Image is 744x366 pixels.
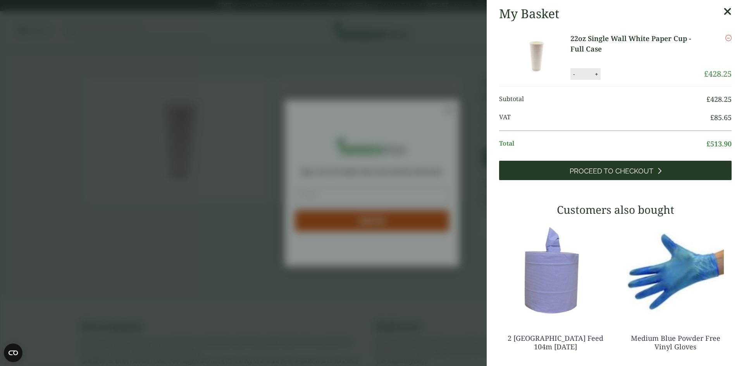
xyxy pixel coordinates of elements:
bdi: 428.25 [704,69,732,79]
a: 22oz Single Wall White Paper Cup - Full Case [570,33,704,54]
span: Proceed to Checkout [570,167,653,175]
span: Total [499,139,706,149]
span: Subtotal [499,94,706,105]
bdi: 85.65 [710,113,732,122]
span: £ [710,113,714,122]
bdi: 513.90 [706,139,732,148]
span: £ [706,95,710,104]
img: 4130015J-Blue-Vinyl-Powder-Free-Gloves-Medium [619,222,732,319]
bdi: 428.25 [706,95,732,104]
img: 3630017-2-Ply-Blue-Centre-Feed-104m [499,222,611,319]
button: + [592,71,600,77]
h3: Customers also bought [499,203,732,217]
span: £ [704,69,708,79]
a: 2 [GEOGRAPHIC_DATA] Feed 104m [DATE] [508,333,603,351]
span: VAT [499,112,710,123]
span: £ [706,139,710,148]
button: Open CMP widget [4,344,22,362]
h2: My Basket [499,6,559,21]
a: Remove this item [725,33,732,43]
a: Medium Blue Powder Free Vinyl Gloves [631,333,720,351]
a: Proceed to Checkout [499,161,732,180]
button: - [571,71,577,77]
